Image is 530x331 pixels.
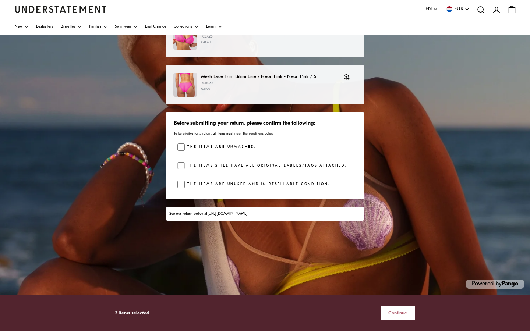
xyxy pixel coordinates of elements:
[454,5,463,13] span: EUR
[15,6,107,13] a: Understatement Homepage
[185,162,347,170] label: The items still have all original labels/tags attached.
[201,81,336,92] p: €18.90
[206,19,222,35] a: Learn
[115,19,138,35] a: Swimwear
[36,25,53,29] span: Bestsellers
[89,25,101,29] span: Panties
[174,19,199,35] a: Collections
[36,19,53,35] a: Bestsellers
[145,19,166,35] a: Last Chance
[174,120,357,127] h3: Before submitting your return, please confirm the following:
[174,131,357,136] p: To be eligible for a return, all items must meet the conditions below.
[207,212,248,216] a: [URL][DOMAIN_NAME]
[201,40,211,44] strike: €41.40
[174,25,192,29] span: Collections
[173,73,197,97] img: NMLT-BRF-002-1.jpg
[61,25,75,29] span: Bralettes
[425,5,438,13] button: EN
[61,19,82,35] a: Bralettes
[115,25,131,29] span: Swimwear
[445,5,470,13] button: EUR
[185,143,256,151] label: The items are unwashed.
[15,25,22,29] span: New
[15,19,29,35] a: New
[169,211,361,217] div: See our return policy at .
[173,26,197,50] img: NMLT-BRA-016-1.jpg
[89,19,107,35] a: Panties
[201,87,210,90] strike: €21.00
[185,181,330,188] label: The items are unused and in resellable condition.
[201,34,336,45] p: €37.26
[201,73,336,81] p: Mesh Lace Trim Bikini Briefs Neon Pink - Neon Pink / S
[145,25,166,29] span: Last Chance
[206,25,216,29] span: Learn
[502,281,518,287] a: Pango
[425,5,432,13] span: EN
[466,280,524,289] p: Powered by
